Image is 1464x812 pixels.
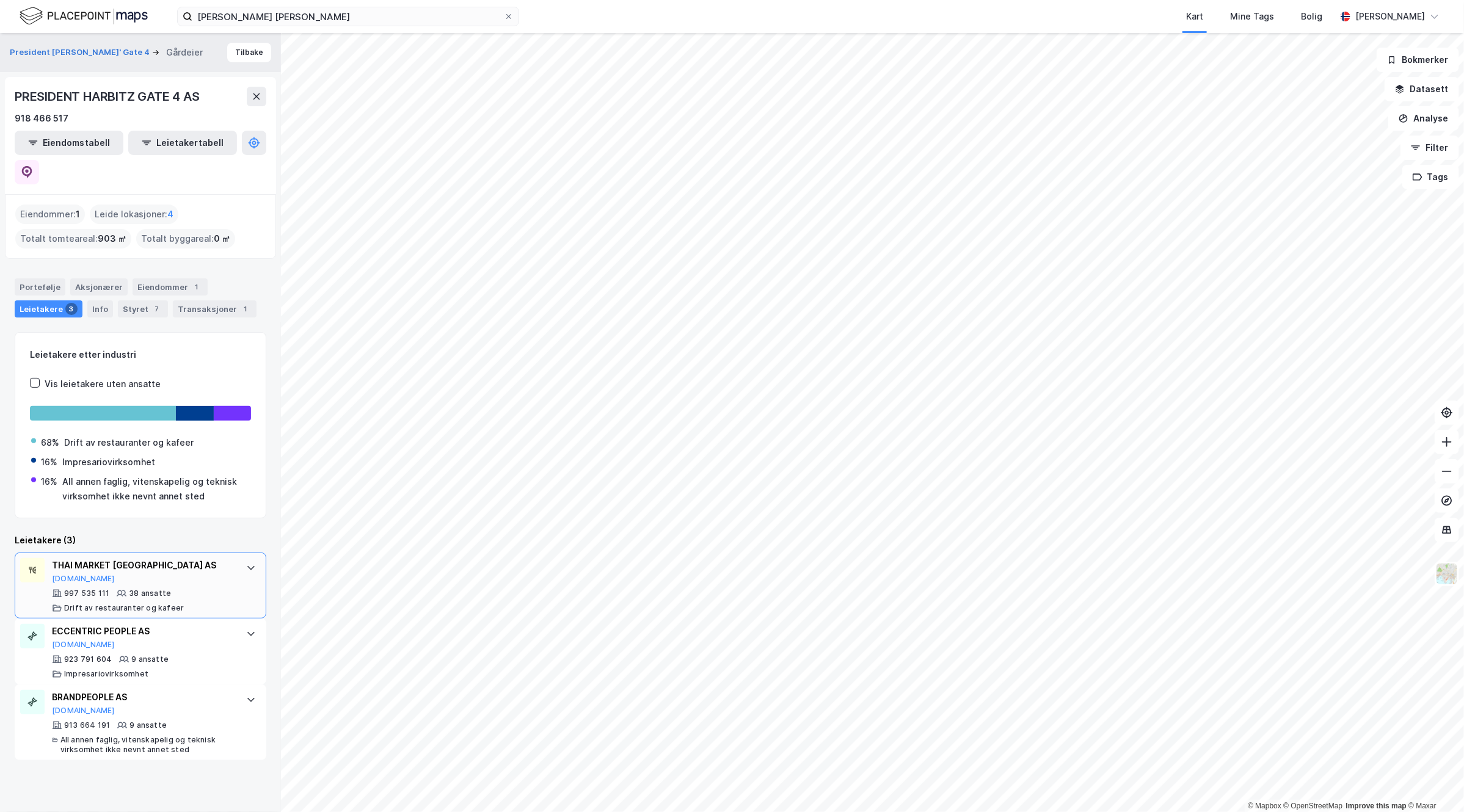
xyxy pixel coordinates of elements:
[41,435,59,450] div: 68%
[15,111,68,126] div: 918 466 517
[15,278,65,295] div: Portefølje
[129,589,171,598] div: 38 ansatte
[64,435,194,450] div: Drift av restauranter og kafeer
[1400,136,1459,160] button: Filter
[191,281,203,293] div: 1
[52,640,115,650] button: [DOMAIN_NAME]
[1284,802,1343,810] a: OpenStreetMap
[20,5,148,27] img: logo.f888ab2527a4732fd821a326f86c7f29.svg
[62,455,155,469] div: Impresariovirksomhet
[15,87,202,106] div: PRESIDENT HARBITZ GATE 4 AS
[52,706,115,716] button: [DOMAIN_NAME]
[41,474,57,489] div: 16%
[1435,562,1459,585] img: Z
[166,45,203,60] div: Gårdeier
[65,303,78,315] div: 3
[64,720,110,730] div: 913 664 191
[15,131,123,155] button: Eiendomstabell
[64,669,148,679] div: Impresariovirksomhet
[52,624,234,639] div: ECCENTRIC PEOPLE AS
[15,300,82,317] div: Leietakere
[131,654,169,664] div: 9 ansatte
[1355,9,1425,24] div: [PERSON_NAME]
[76,207,80,222] span: 1
[41,455,57,469] div: 16%
[1385,77,1459,101] button: Datasett
[1230,9,1274,24] div: Mine Tags
[192,7,504,26] input: Søk på adresse, matrikkel, gårdeiere, leietakere eller personer
[15,533,266,548] div: Leietakere (3)
[90,205,178,224] div: Leide lokasjoner :
[1346,802,1407,810] a: Improve this map
[87,300,113,317] div: Info
[52,558,234,573] div: THAI MARKET [GEOGRAPHIC_DATA] AS
[1248,802,1281,810] a: Mapbox
[239,303,252,315] div: 1
[52,574,115,584] button: [DOMAIN_NAME]
[1301,9,1322,24] div: Bolig
[1377,48,1459,72] button: Bokmerker
[173,300,257,317] div: Transaksjoner
[70,278,128,295] div: Aksjonærer
[60,735,234,755] div: All annen faglig, vitenskapelig og teknisk virksomhet ikke nevnt annet sted
[45,377,161,391] div: Vis leietakere uten ansatte
[129,720,167,730] div: 9 ansatte
[30,347,251,362] div: Leietakere etter industri
[52,690,234,705] div: BRANDPEOPLE AS
[136,229,235,248] div: Totalt byggareal :
[133,278,208,295] div: Eiendommer
[10,46,152,59] button: President [PERSON_NAME]' Gate 4
[62,474,250,504] div: All annen faglig, vitenskapelig og teknisk virksomhet ikke nevnt annet sted
[1402,165,1459,189] button: Tags
[64,603,184,613] div: Drift av restauranter og kafeer
[167,207,173,222] span: 4
[15,205,85,224] div: Eiendommer :
[118,300,168,317] div: Styret
[128,131,237,155] button: Leietakertabell
[64,654,112,664] div: 923 791 604
[98,231,126,246] span: 903 ㎡
[15,229,131,248] div: Totalt tomteareal :
[1186,9,1203,24] div: Kart
[1388,106,1459,131] button: Analyse
[151,303,163,315] div: 7
[214,231,230,246] span: 0 ㎡
[64,589,109,598] div: 997 535 111
[227,43,271,62] button: Tilbake
[1403,753,1464,812] iframe: Chat Widget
